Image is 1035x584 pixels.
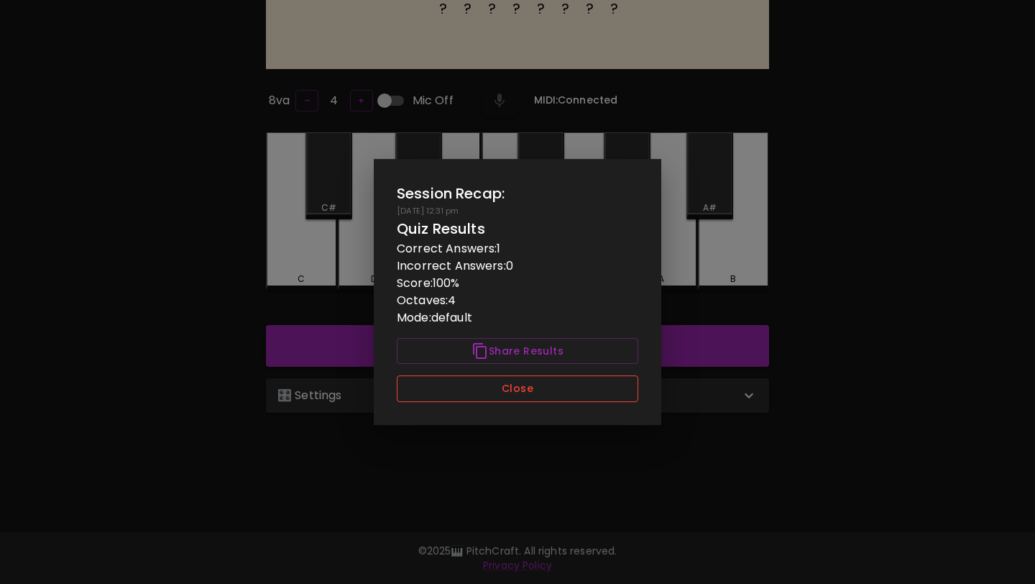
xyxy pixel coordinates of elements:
p: Score: 100 % [397,275,638,292]
p: [DATE] 12:31 pm [397,205,638,217]
p: Correct Answers: 1 [397,240,638,257]
h6: Quiz Results [397,217,638,240]
p: Mode: default [397,309,638,327]
button: Share Results [397,338,638,365]
button: Close [397,375,638,402]
p: Incorrect Answers: 0 [397,257,638,275]
h2: Session Recap: [397,182,638,205]
p: Octaves: 4 [397,292,638,309]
